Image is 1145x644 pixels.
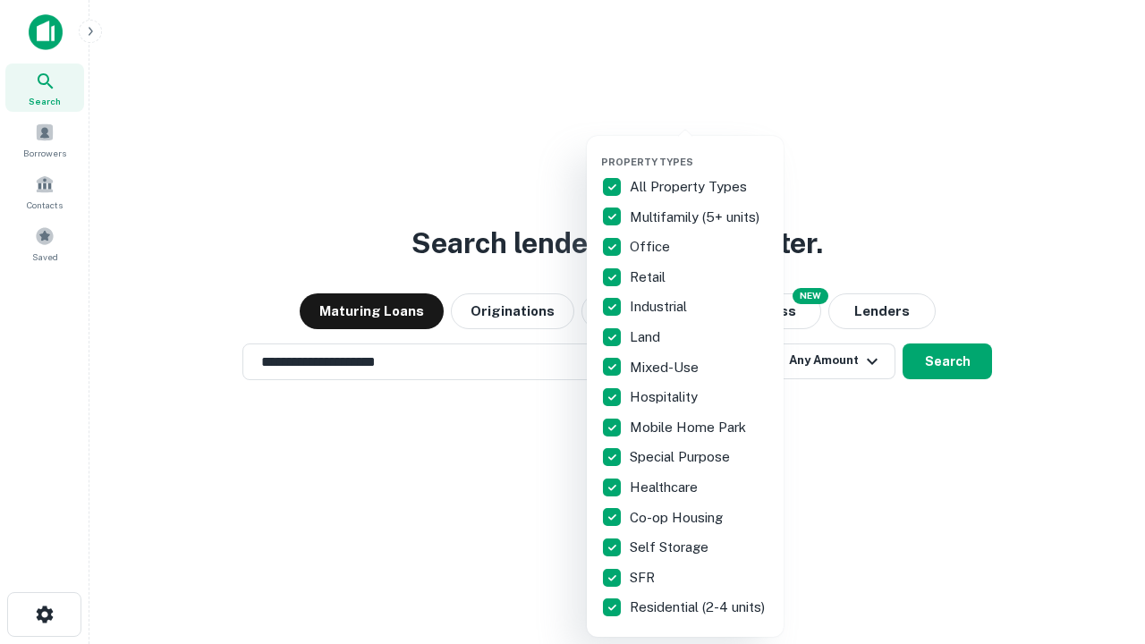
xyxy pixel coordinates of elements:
p: All Property Types [630,176,751,198]
p: Healthcare [630,477,701,498]
p: Industrial [630,296,691,318]
p: Co-op Housing [630,507,726,529]
p: SFR [630,567,658,589]
p: Mixed-Use [630,357,702,378]
p: Residential (2-4 units) [630,597,768,618]
p: Land [630,326,664,348]
iframe: Chat Widget [1056,501,1145,587]
p: Self Storage [630,537,712,558]
span: Property Types [601,157,693,167]
p: Hospitality [630,386,701,408]
p: Office [630,236,674,258]
p: Special Purpose [630,446,734,468]
p: Retail [630,267,669,288]
p: Mobile Home Park [630,417,750,438]
p: Multifamily (5+ units) [630,207,763,228]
